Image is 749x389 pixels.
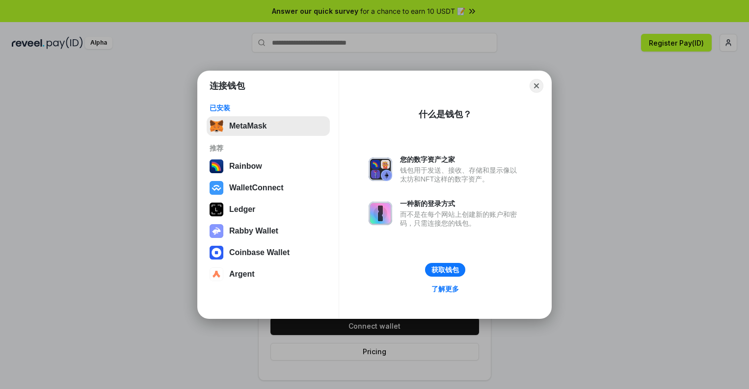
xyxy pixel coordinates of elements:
button: WalletConnect [207,178,330,198]
div: WalletConnect [229,183,284,192]
div: 获取钱包 [431,265,459,274]
div: Rainbow [229,162,262,171]
img: svg+xml,%3Csvg%20xmlns%3D%22http%3A%2F%2Fwww.w3.org%2F2000%2Fsvg%22%20width%3D%2228%22%20height%3... [210,203,223,216]
button: Coinbase Wallet [207,243,330,262]
div: Coinbase Wallet [229,248,290,257]
div: Ledger [229,205,255,214]
div: Argent [229,270,255,279]
div: 了解更多 [431,285,459,293]
div: 什么是钱包？ [419,108,472,120]
img: svg+xml,%3Csvg%20xmlns%3D%22http%3A%2F%2Fwww.w3.org%2F2000%2Fsvg%22%20fill%3D%22none%22%20viewBox... [369,157,392,181]
button: Close [530,79,543,93]
div: 已安装 [210,104,327,112]
button: Argent [207,264,330,284]
button: MetaMask [207,116,330,136]
a: 了解更多 [426,283,465,295]
img: svg+xml,%3Csvg%20width%3D%2228%22%20height%3D%2228%22%20viewBox%3D%220%200%2028%2028%22%20fill%3D... [210,246,223,259]
div: 一种新的登录方式 [400,199,522,208]
div: 钱包用于发送、接收、存储和显示像以太坊和NFT这样的数字资产。 [400,166,522,183]
div: 推荐 [210,144,327,153]
button: Rabby Wallet [207,221,330,241]
button: Ledger [207,200,330,219]
button: 获取钱包 [425,263,465,277]
img: svg+xml,%3Csvg%20width%3D%2228%22%20height%3D%2228%22%20viewBox%3D%220%200%2028%2028%22%20fill%3D... [210,267,223,281]
div: MetaMask [229,122,267,130]
button: Rainbow [207,156,330,176]
img: svg+xml,%3Csvg%20xmlns%3D%22http%3A%2F%2Fwww.w3.org%2F2000%2Fsvg%22%20fill%3D%22none%22%20viewBox... [210,224,223,238]
img: svg+xml,%3Csvg%20width%3D%22120%22%20height%3D%22120%22%20viewBox%3D%220%200%20120%20120%22%20fil... [210,159,223,173]
img: svg+xml,%3Csvg%20width%3D%2228%22%20height%3D%2228%22%20viewBox%3D%220%200%2028%2028%22%20fill%3D... [210,181,223,195]
div: 您的数字资产之家 [400,155,522,164]
img: svg+xml,%3Csvg%20fill%3D%22none%22%20height%3D%2233%22%20viewBox%3D%220%200%2035%2033%22%20width%... [210,119,223,133]
div: 而不是在每个网站上创建新的账户和密码，只需连接您的钱包。 [400,210,522,228]
div: Rabby Wallet [229,227,278,235]
img: svg+xml,%3Csvg%20xmlns%3D%22http%3A%2F%2Fwww.w3.org%2F2000%2Fsvg%22%20fill%3D%22none%22%20viewBox... [369,202,392,225]
h1: 连接钱包 [210,80,245,92]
